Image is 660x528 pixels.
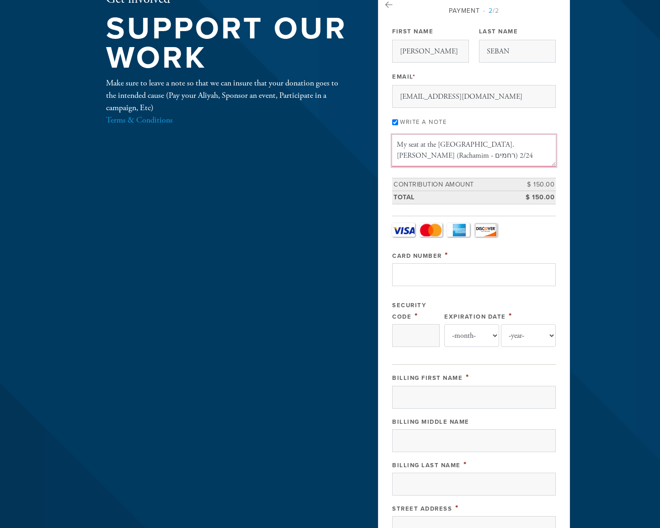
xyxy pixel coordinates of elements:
[474,223,497,237] a: Discover
[444,313,506,320] label: Expiration Date
[509,311,512,321] span: This field is required.
[392,462,461,469] label: Billing Last Name
[392,252,442,260] label: Card Number
[447,223,470,237] a: Amex
[515,191,556,204] td: $ 150.00
[392,6,556,16] div: Payment
[392,505,452,512] label: Street Address
[392,302,426,320] label: Security Code
[415,311,418,321] span: This field is required.
[501,324,556,347] select: Expiration Date year
[479,27,518,36] label: Last Name
[515,178,556,191] td: $ 150.00
[483,7,499,15] span: /2
[444,324,499,347] select: Expiration Date month
[106,115,173,125] a: Terms & Conditions
[489,7,493,15] span: 2
[466,372,469,382] span: This field is required.
[392,178,515,191] td: Contribution Amount
[445,250,448,260] span: This field is required.
[455,503,459,513] span: This field is required.
[400,118,447,126] label: Write a note
[392,27,433,36] label: First Name
[463,459,467,469] span: This field is required.
[413,73,416,80] span: This field is required.
[392,418,469,426] label: Billing Middle Name
[106,14,348,73] h1: Support our work
[420,223,442,237] a: MasterCard
[392,223,415,237] a: Visa
[106,77,348,126] div: Make sure to leave a note so that we can insure that your donation goes to the intended cause (Pa...
[392,374,463,382] label: Billing First Name
[392,73,415,81] label: Email
[392,191,515,204] td: Total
